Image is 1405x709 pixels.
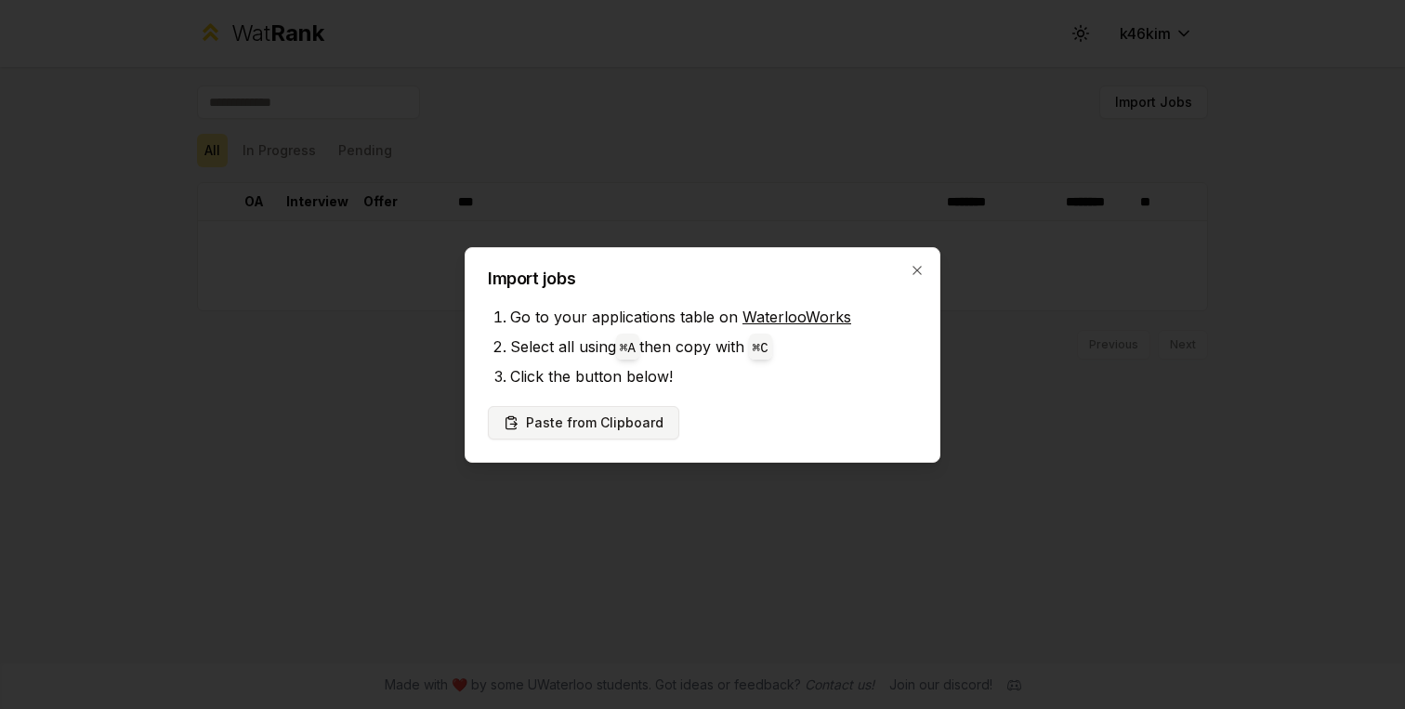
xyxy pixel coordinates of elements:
h2: Import jobs [488,270,917,287]
li: Go to your applications table on [510,302,917,332]
code: ⌘ A [620,341,636,356]
li: Select all using then copy with [510,332,917,361]
code: ⌘ C [753,341,768,356]
button: Paste from Clipboard [488,406,679,440]
a: WaterlooWorks [742,308,851,326]
li: Click the button below! [510,361,917,391]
